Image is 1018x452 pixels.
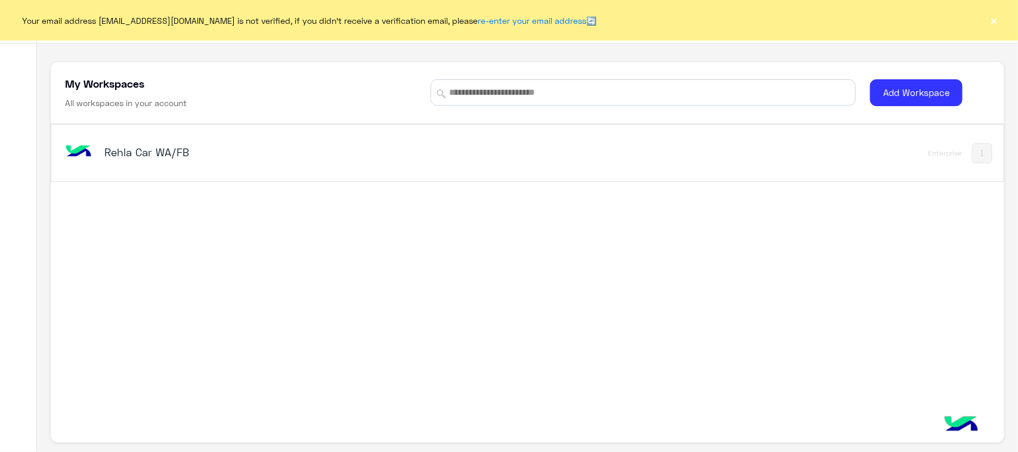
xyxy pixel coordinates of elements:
div: Enterprise [929,148,963,158]
a: re-enter your email address [478,16,587,26]
button: × [988,14,1000,26]
img: bot image [63,136,95,168]
span: Your email address [EMAIL_ADDRESS][DOMAIN_NAME] is not verified, if you didn't receive a verifica... [23,14,597,27]
h5: My Workspaces [65,76,144,91]
h5: Rehla Car WA/FB [104,145,439,159]
h6: All workspaces in your account [65,97,187,109]
button: Add Workspace [870,79,963,106]
img: hulul-logo.png [940,404,982,446]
